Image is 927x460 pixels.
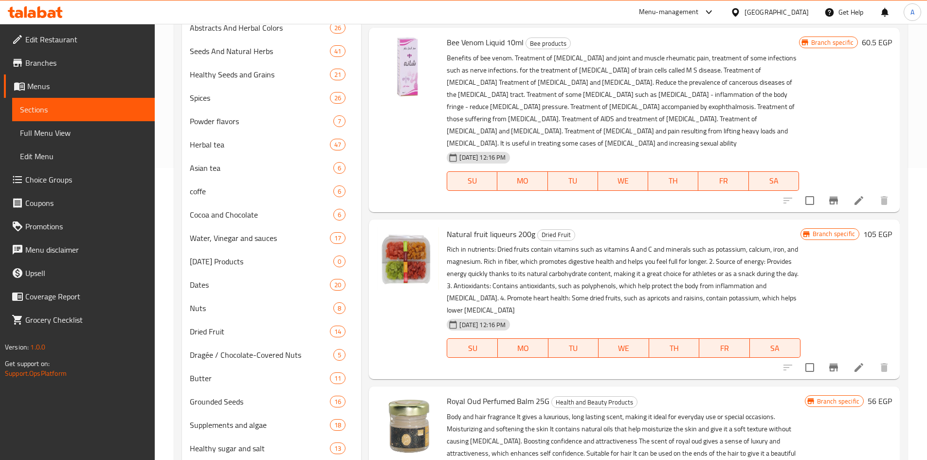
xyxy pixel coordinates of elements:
span: Healthy Seeds and Grains [190,69,330,80]
div: Asian tea6 [182,156,362,180]
span: TH [652,174,694,188]
span: 6 [334,210,345,220]
a: Menu disclaimer [4,238,155,261]
span: Health and Beauty Products [552,397,637,408]
span: 6 [334,187,345,196]
span: Select to update [800,357,820,378]
div: Water, Vinegar and sauces17 [182,226,362,250]
div: Dragée / Chocolate-Covered Nuts [190,349,334,361]
span: Healthy sugar and salt [190,442,330,454]
span: Dried Fruit [538,229,575,240]
div: Dates20 [182,273,362,296]
div: items [333,115,345,127]
span: Edit Menu [20,150,147,162]
span: 1.0.0 [30,341,45,353]
span: 8 [334,304,345,313]
button: SA [749,171,799,191]
span: Bee Venom Liquid 10ml [447,35,524,50]
div: Healthy sugar and salt13 [182,437,362,460]
span: SA [753,174,795,188]
button: SA [750,338,800,358]
div: Herbal tea [190,139,330,150]
div: Butter11 [182,367,362,390]
span: A [910,7,914,18]
div: [GEOGRAPHIC_DATA] [745,7,809,18]
div: Healthy Seeds and Grains21 [182,63,362,86]
div: items [333,349,345,361]
span: [DATE] Products [190,256,334,267]
span: Grounded Seeds [190,396,330,407]
span: Water, Vinegar and sauces [190,232,330,244]
button: TH [649,338,700,358]
div: items [333,256,345,267]
div: items [330,22,345,34]
a: Sections [12,98,155,121]
span: Seeds And Natural Herbs [190,45,330,57]
span: 13 [330,444,345,453]
div: Health and Beauty Products [551,396,637,408]
button: delete [872,356,896,379]
span: SU [451,341,494,355]
span: Royal Oud Perfumed Balm 25G [447,394,549,408]
div: Nuts [190,302,334,314]
a: Menus [4,74,155,98]
div: items [330,69,345,80]
button: MO [498,338,548,358]
div: Supplements and algae18 [182,413,362,437]
div: items [330,139,345,150]
span: 21 [330,70,345,79]
div: items [333,302,345,314]
div: items [330,45,345,57]
div: items [330,442,345,454]
div: Dragée / Chocolate-Covered Nuts5 [182,343,362,367]
div: Menu-management [639,6,699,18]
span: MO [501,174,544,188]
button: Branch-specific-item [822,189,845,212]
a: Support.OpsPlatform [5,367,67,380]
span: 17 [330,234,345,243]
span: Asian tea [190,162,334,174]
div: items [333,162,345,174]
div: items [330,372,345,384]
span: TU [552,341,595,355]
div: coffe6 [182,180,362,203]
span: Supplements and algae [190,419,330,431]
span: Branches [25,57,147,69]
span: Butter [190,372,330,384]
span: Powder flavors [190,115,334,127]
span: Coupons [25,197,147,209]
span: MO [502,341,545,355]
a: Edit Restaurant [4,28,155,51]
span: WE [602,341,645,355]
div: items [330,279,345,291]
div: items [330,232,345,244]
span: TU [552,174,594,188]
span: 5 [334,350,345,360]
button: FR [698,171,748,191]
img: Bee Venom Liquid 10ml [377,36,439,98]
span: Sections [20,104,147,115]
button: WE [599,338,649,358]
span: 20 [330,280,345,290]
a: Grocery Checklist [4,308,155,331]
span: Upsell [25,267,147,279]
span: Natural fruit liqueurs 200g [447,227,535,241]
span: Bee products [526,38,570,49]
span: [DATE] 12:16 PM [455,153,509,162]
span: Select to update [800,190,820,211]
span: SU [451,174,493,188]
span: 47 [330,140,345,149]
span: Dates [190,279,330,291]
button: TU [548,338,599,358]
span: coffe [190,185,334,197]
a: Coupons [4,191,155,215]
div: Dried Fruit [537,229,575,241]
